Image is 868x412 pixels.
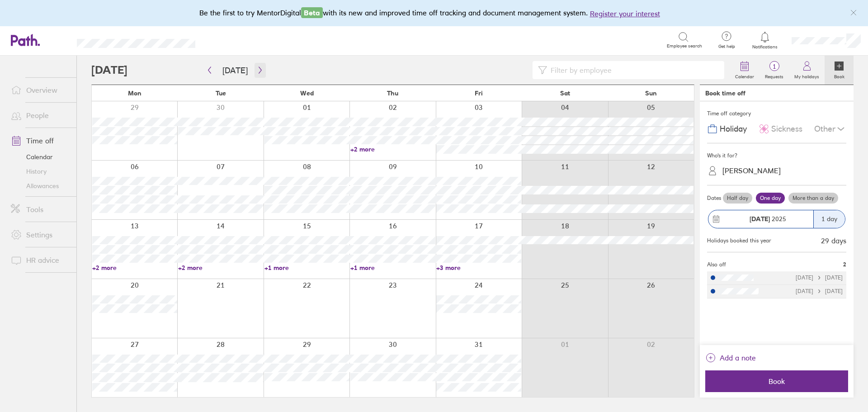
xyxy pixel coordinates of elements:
a: Allowances [4,179,76,193]
div: Time off category [707,107,846,120]
button: [DATE] 20251 day [707,205,846,233]
span: 2025 [750,215,786,223]
a: +2 more [178,264,263,272]
button: [DATE] [215,63,255,78]
a: +1 more [264,264,349,272]
span: Employee search [667,43,702,49]
span: Mon [128,90,142,97]
span: 2 [843,261,846,268]
a: HR advice [4,251,76,269]
input: Filter by employee [547,62,719,79]
button: Add a note [705,350,756,365]
a: +3 more [436,264,521,272]
div: Book time off [705,90,745,97]
button: Book [705,370,848,392]
label: One day [756,193,785,204]
a: Notifications [750,31,780,50]
label: Book [829,71,850,80]
a: History [4,164,76,179]
span: Sat [560,90,570,97]
strong: [DATE] [750,215,770,223]
div: Who's it for? [707,149,846,162]
div: 1 day [813,210,845,228]
span: Tue [216,90,226,97]
div: 29 days [821,237,846,245]
span: Dates [707,195,721,201]
label: My holidays [789,71,825,80]
a: Settings [4,226,76,244]
a: 1Requests [759,56,789,85]
div: [PERSON_NAME] [722,166,781,175]
label: Calendar [730,71,759,80]
a: Time off [4,132,76,150]
div: Holidays booked this year [707,237,771,244]
a: Calendar [4,150,76,164]
div: Other [814,120,846,137]
a: +2 more [92,264,177,272]
span: 1 [759,63,789,70]
span: Add a note [720,350,756,365]
span: Thu [387,90,398,97]
span: Beta [301,7,323,18]
a: People [4,106,76,124]
a: Tools [4,200,76,218]
span: Get help [712,44,741,49]
span: Notifications [750,44,780,50]
div: [DATE] [DATE] [796,275,843,281]
a: +2 more [350,145,435,153]
div: Search [220,36,243,44]
div: Be the first to try MentorDigital with its new and improved time off tracking and document manage... [199,7,669,19]
button: Register your interest [590,8,660,19]
a: My holidays [789,56,825,85]
div: [DATE] [DATE] [796,288,843,294]
span: Also off [707,261,726,268]
span: Sun [645,90,657,97]
a: +1 more [350,264,435,272]
label: More than a day [788,193,838,204]
span: Book [712,377,842,385]
a: Overview [4,81,76,99]
label: Half day [723,193,752,204]
span: Holiday [720,124,747,134]
span: Wed [300,90,314,97]
a: Book [825,56,854,85]
a: Calendar [730,56,759,85]
span: Fri [475,90,483,97]
span: Sickness [771,124,802,134]
label: Requests [759,71,789,80]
